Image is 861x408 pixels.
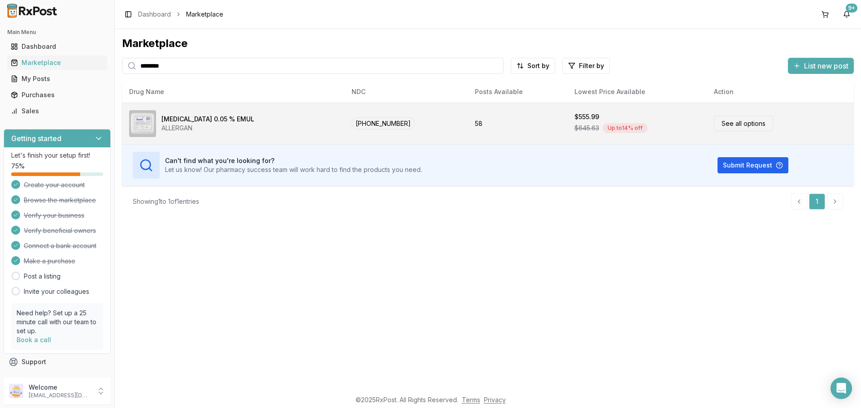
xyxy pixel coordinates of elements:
[165,156,422,165] h3: Can't find what you're looking for?
[138,10,223,19] nav: breadcrumb
[579,61,604,70] span: Filter by
[7,87,107,103] a: Purchases
[24,180,85,189] span: Create your account
[24,226,96,235] span: Verify beneficial owners
[29,392,91,399] p: [EMAIL_ADDRESS][DOMAIN_NAME]
[4,39,111,54] button: Dashboard
[17,309,98,335] p: Need help? Set up a 25 minute call with our team to set up.
[9,384,23,398] img: User avatar
[788,62,854,71] a: List new post
[462,396,480,404] a: Terms
[788,58,854,74] button: List new post
[24,287,89,296] a: Invite your colleagues
[11,133,61,144] h3: Getting started
[129,110,156,137] img: Restasis 0.05 % EMUL
[344,81,468,103] th: NDC
[7,39,107,55] a: Dashboard
[839,7,854,21] button: 9+
[161,115,254,124] div: [MEDICAL_DATA] 0.05 % EMUL
[17,336,51,344] a: Book a call
[24,257,75,266] span: Make a purchase
[11,90,104,99] div: Purchases
[7,55,107,71] a: Marketplace
[4,72,111,86] button: My Posts
[4,4,61,18] img: RxPost Logo
[567,81,707,103] th: Lowest Price Available
[574,124,599,133] span: $645.63
[24,241,96,250] span: Connect a bank account
[846,4,857,13] div: 9+
[4,354,111,370] button: Support
[809,193,825,210] a: 1
[122,36,854,51] div: Marketplace
[133,197,199,206] div: Showing 1 to 1 of 1 entries
[717,157,788,173] button: Submit Request
[714,116,773,131] a: See all options
[527,61,549,70] span: Sort by
[11,42,104,51] div: Dashboard
[352,117,415,129] span: [PHONE_NUMBER]
[22,374,52,382] span: Feedback
[4,88,111,102] button: Purchases
[24,272,61,281] a: Post a listing
[7,103,107,119] a: Sales
[24,196,96,205] span: Browse the marketplace
[574,112,599,121] div: $555.99
[11,107,104,116] div: Sales
[11,162,25,171] span: 75 %
[4,370,111,386] button: Feedback
[603,123,648,133] div: Up to 14 % off
[165,165,422,174] p: Let us know! Our pharmacy success team will work hard to find the products you need.
[122,81,344,103] th: Drug Name
[468,81,567,103] th: Posts Available
[511,58,555,74] button: Sort by
[707,81,854,103] th: Action
[29,383,91,392] p: Welcome
[7,71,107,87] a: My Posts
[468,103,567,144] td: 58
[24,211,84,220] span: Verify your business
[831,378,852,399] div: Open Intercom Messenger
[11,58,104,67] div: Marketplace
[11,151,103,160] p: Let's finish your setup first!
[484,396,506,404] a: Privacy
[161,124,254,133] div: ALLERGAN
[138,10,171,19] a: Dashboard
[186,10,223,19] span: Marketplace
[4,56,111,70] button: Marketplace
[562,58,610,74] button: Filter by
[4,104,111,118] button: Sales
[11,74,104,83] div: My Posts
[791,193,843,210] nav: pagination
[804,60,848,71] span: List new post
[7,29,107,36] h2: Main Menu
